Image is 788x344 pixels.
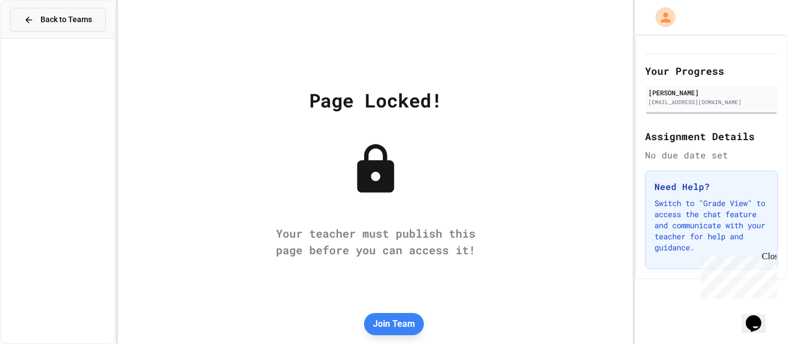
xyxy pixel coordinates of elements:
div: Your teacher must publish this page before you can access it! [265,225,487,258]
button: Join Team [364,313,424,335]
p: Switch to "Grade View" to access the chat feature and communicate with your teacher for help and ... [654,198,769,253]
div: No due date set [645,148,778,162]
div: [PERSON_NAME] [648,88,775,97]
iframe: chat widget [741,300,777,333]
iframe: chat widget [696,251,777,299]
div: Chat with us now!Close [4,4,76,70]
h2: Your Progress [645,63,778,79]
button: Back to Teams [10,8,106,32]
h3: Need Help? [654,180,769,193]
div: Page Locked! [309,86,442,114]
span: Back to Teams [40,14,92,25]
h2: Assignment Details [645,129,778,144]
div: [EMAIL_ADDRESS][DOMAIN_NAME] [648,98,775,106]
div: My Account [644,4,678,30]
